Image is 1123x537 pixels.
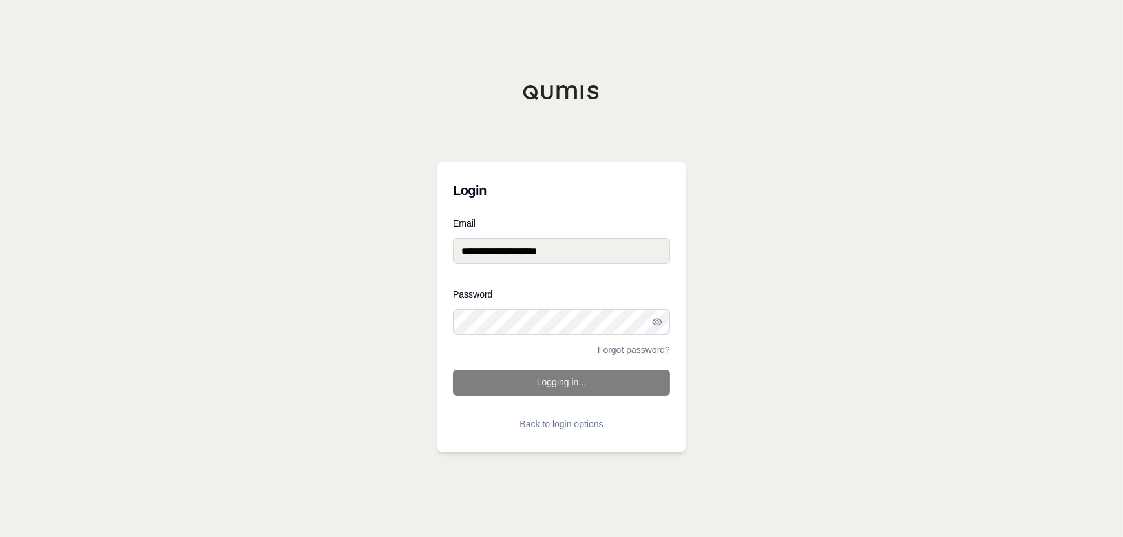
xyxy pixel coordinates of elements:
label: Email [453,219,670,228]
label: Password [453,290,670,299]
img: Qumis [523,85,600,100]
h3: Login [453,177,670,203]
a: Forgot password? [598,345,670,354]
button: Back to login options [453,411,670,437]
